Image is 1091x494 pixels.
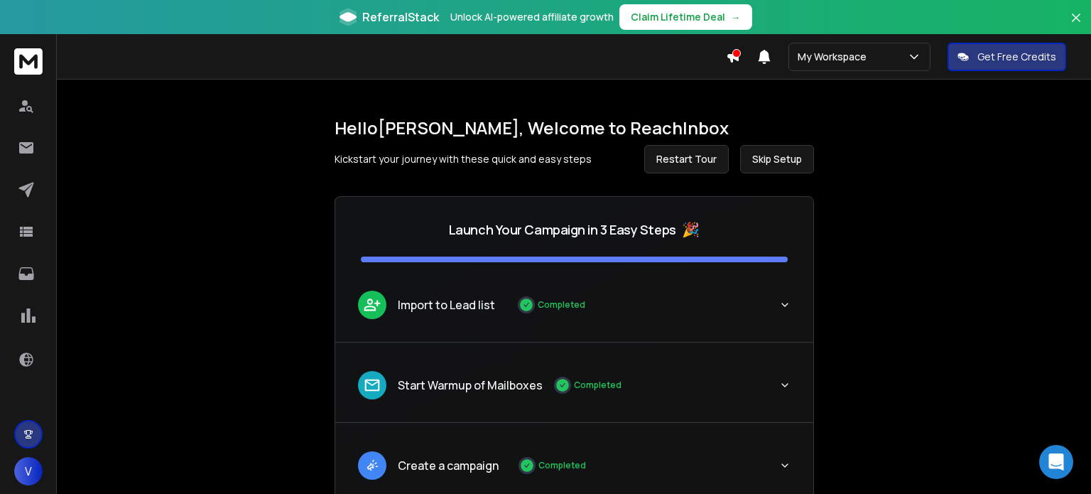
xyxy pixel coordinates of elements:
p: Completed [538,299,585,311]
p: My Workspace [798,50,872,64]
img: lead [363,376,381,394]
button: leadStart Warmup of MailboxesCompleted [335,360,813,422]
p: Start Warmup of Mailboxes [398,377,543,394]
p: Launch Your Campaign in 3 Easy Steps [449,220,676,240]
button: Skip Setup [740,145,814,173]
p: Create a campaign [398,457,499,474]
p: Kickstart your journey with these quick and easy steps [335,152,592,166]
button: leadImport to Lead listCompleted [335,279,813,342]
span: → [731,10,741,24]
button: Close banner [1067,9,1085,43]
div: Open Intercom Messenger [1039,445,1073,479]
span: ReferralStack [362,9,439,26]
button: Restart Tour [644,145,729,173]
button: Get Free Credits [948,43,1066,71]
p: Get Free Credits [977,50,1056,64]
p: Completed [538,460,586,471]
h1: Hello [PERSON_NAME] , Welcome to ReachInbox [335,117,814,139]
img: lead [363,296,381,313]
img: lead [363,456,381,474]
p: Unlock AI-powered affiliate growth [450,10,614,24]
p: Completed [574,380,622,391]
button: V [14,457,43,485]
span: Skip Setup [752,152,802,166]
span: 🎉 [682,220,700,240]
button: Claim Lifetime Deal→ [619,4,752,30]
p: Import to Lead list [398,296,495,313]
